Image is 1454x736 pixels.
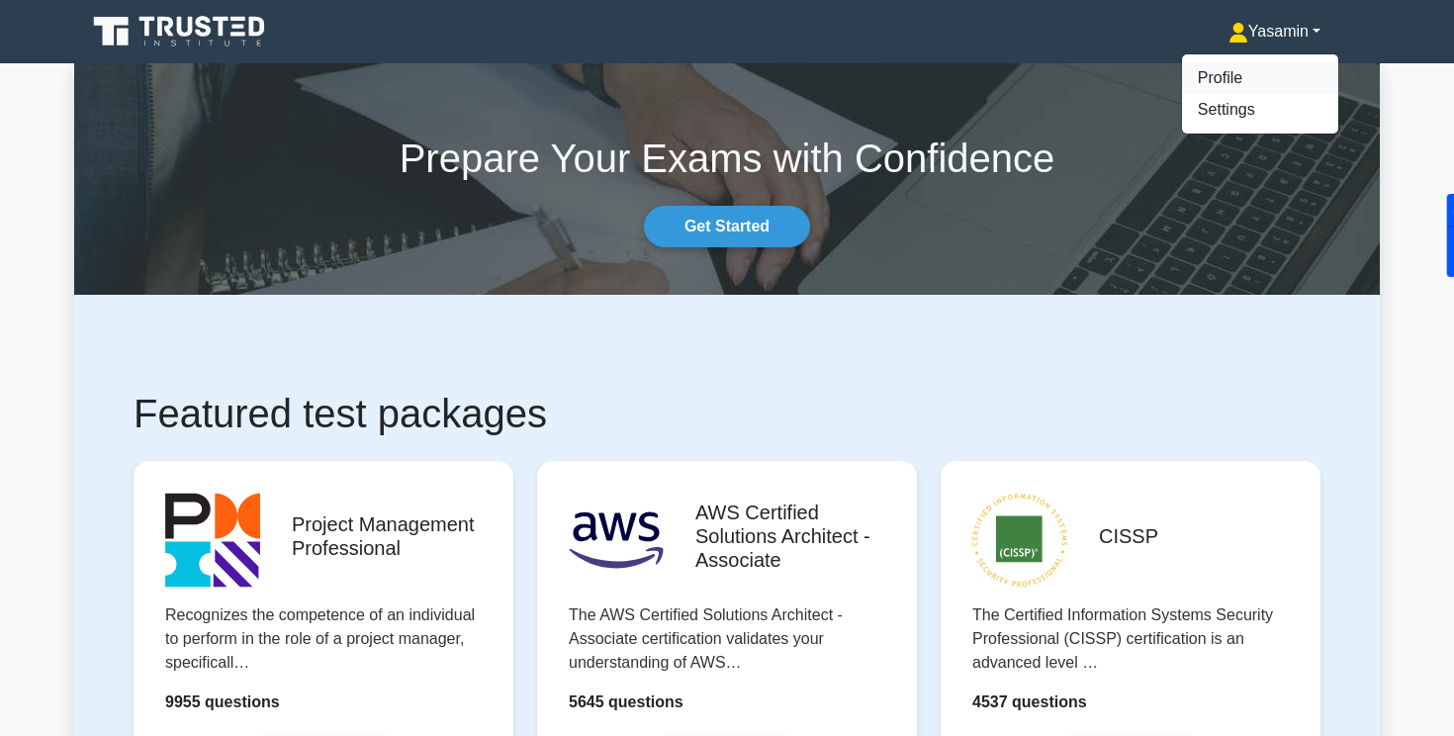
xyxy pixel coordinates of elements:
[1181,53,1339,135] ul: Yasamin
[644,206,810,247] a: Get Started
[1181,12,1368,51] a: Yasamin
[1182,62,1338,94] a: Profile
[1182,94,1338,126] a: Settings
[74,135,1380,182] h1: Prepare Your Exams with Confidence
[134,390,1320,437] h1: Featured test packages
